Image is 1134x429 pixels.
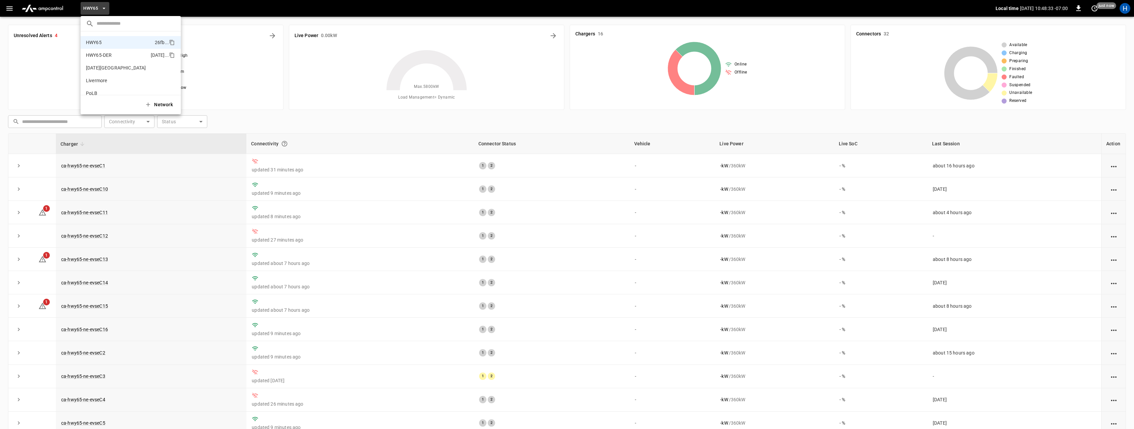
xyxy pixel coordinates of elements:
[86,77,152,84] p: Livermore
[168,38,176,46] div: copy
[86,52,148,58] p: HWY65-DER
[86,64,152,71] p: [DATE][GEOGRAPHIC_DATA]
[86,39,152,46] p: HWY65
[141,98,178,112] button: Network
[86,90,151,97] p: PoLB
[168,51,176,59] div: copy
